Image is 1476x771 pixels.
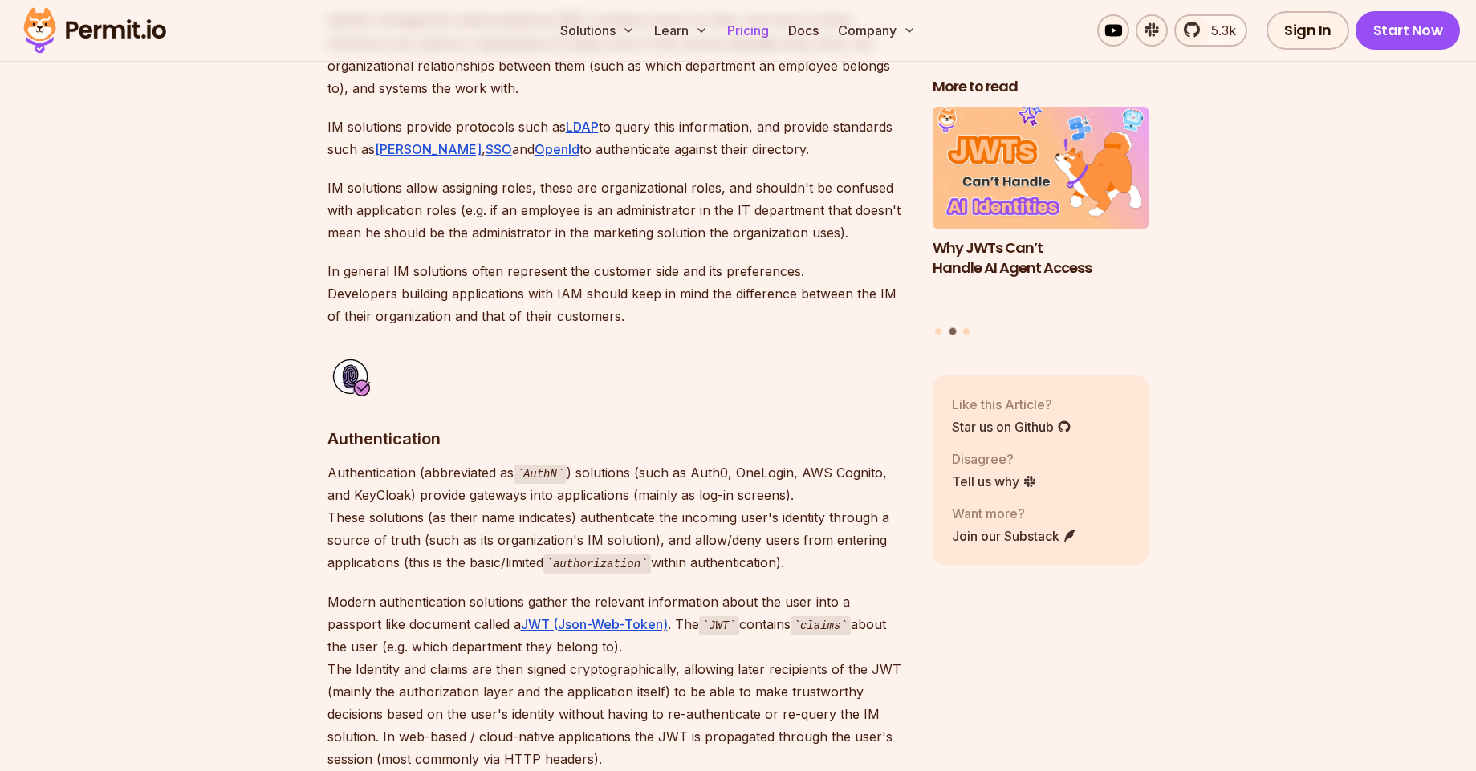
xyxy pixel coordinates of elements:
h3: Authentication [327,426,907,452]
img: Why JWTs Can’t Handle AI Agent Access [933,107,1149,229]
p: Like this Article? [952,394,1071,413]
a: Pricing [721,14,775,47]
p: Modern authentication solutions gather the relevant information about the user into a passport li... [327,590,907,771]
button: Solutions [554,14,641,47]
p: Want more? [952,503,1077,522]
p: Disagree? [952,448,1037,468]
code: AuthN [514,465,567,484]
p: Authentication (abbreviated as ) solutions (such as Auth0, OneLogin, AWS Cognito, and KeyCloak) p... [327,461,907,574]
a: [PERSON_NAME] [375,141,482,157]
p: In general IM solutions often represent the customer side and its preferences. Developers buildin... [327,260,907,327]
img: Permit logo [16,3,173,58]
p: IM solutions provide protocols such as to query this information, and provide standards such as ,... [327,116,907,160]
a: LDAP [566,119,599,135]
h3: Why JWTs Can’t Handle AI Agent Access [933,237,1149,278]
a: Join our Substack [952,525,1077,545]
a: Docs [782,14,825,47]
code: JWT [699,616,739,635]
a: Why JWTs Can’t Handle AI Agent AccessWhy JWTs Can’t Handle AI Agent Access [933,107,1149,318]
a: 5.3k [1174,14,1247,47]
li: 2 of 3 [933,107,1149,318]
code: authorization [543,554,651,574]
button: Go to slide 3 [963,327,970,334]
a: Star us on Github [952,416,1071,436]
a: Tell us why [952,471,1037,490]
h2: More to read [933,77,1149,97]
span: 5.3k [1202,21,1236,40]
a: Start Now [1356,11,1461,50]
button: Go to slide 2 [949,327,956,335]
button: Go to slide 1 [935,327,941,334]
a: SSO [486,141,512,157]
a: OpenId [535,141,579,157]
a: Sign In [1267,11,1349,50]
img: icon--2.png [327,353,376,400]
code: claims [791,616,851,635]
button: Company [832,14,922,47]
div: Posts [933,107,1149,337]
a: JWT (Json-Web-Token) [521,616,668,632]
button: Learn [648,14,714,47]
p: IM solutions allow assigning roles, these are organizational roles, and shouldn't be confused wit... [327,177,907,244]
